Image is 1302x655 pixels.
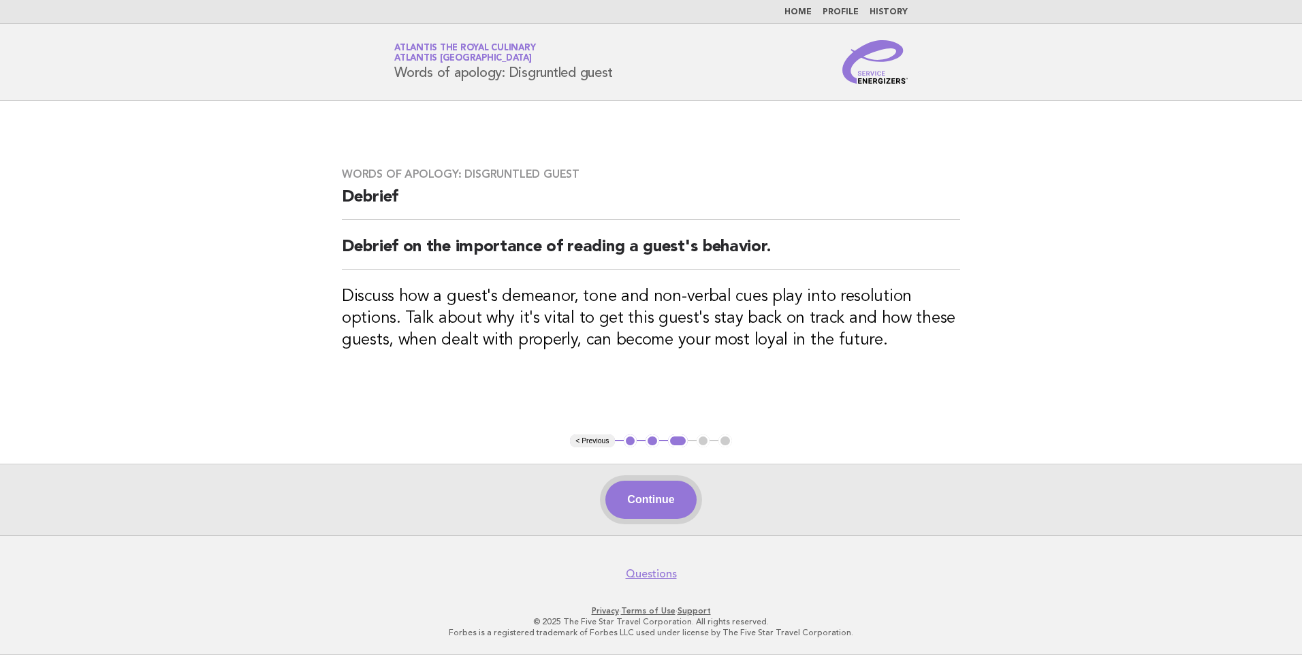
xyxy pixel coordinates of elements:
[570,434,614,448] button: < Previous
[342,187,960,220] h2: Debrief
[624,434,637,448] button: 1
[784,8,812,16] a: Home
[592,606,619,616] a: Privacy
[823,8,859,16] a: Profile
[394,44,612,80] h1: Words of apology: Disgruntled guest
[646,434,659,448] button: 2
[626,567,677,581] a: Questions
[621,606,676,616] a: Terms of Use
[342,286,960,351] h3: Discuss how a guest's demeanor, tone and non-verbal cues play into resolution options. Talk about...
[870,8,908,16] a: History
[234,616,1068,627] p: © 2025 The Five Star Travel Corporation. All rights reserved.
[234,605,1068,616] p: · ·
[234,627,1068,638] p: Forbes is a registered trademark of Forbes LLC used under license by The Five Star Travel Corpora...
[678,606,711,616] a: Support
[394,54,532,63] span: Atlantis [GEOGRAPHIC_DATA]
[342,236,960,270] h2: Debrief on the importance of reading a guest's behavior.
[342,167,960,181] h3: Words of apology: Disgruntled guest
[668,434,688,448] button: 3
[842,40,908,84] img: Service Energizers
[394,44,535,63] a: Atlantis the Royal CulinaryAtlantis [GEOGRAPHIC_DATA]
[605,481,696,519] button: Continue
